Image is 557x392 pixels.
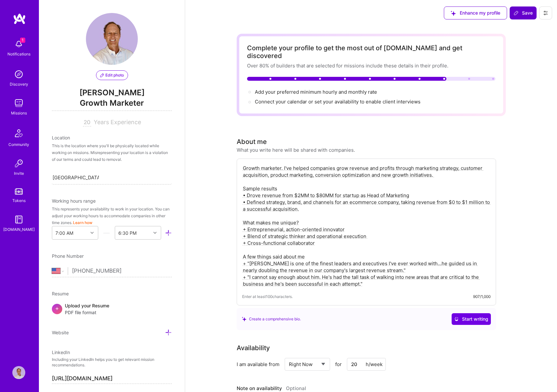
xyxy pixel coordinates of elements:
[14,170,24,177] div: Invite
[83,119,91,126] input: XX
[52,88,172,98] span: [PERSON_NAME]
[11,125,27,141] img: Community
[118,230,136,236] div: 6:30 PM
[242,164,491,288] textarea: Growth marketer. I've helped companies grow revenue and profits through marketing strategy, custo...
[100,73,104,77] i: icon PencilPurple
[347,358,386,371] input: XX
[454,316,488,322] span: Start writing
[255,89,377,95] span: Add your preferred minimum hourly and monthly rate
[73,219,92,226] button: Learn how
[8,141,29,148] div: Community
[242,317,246,321] i: icon SuggestedTeams
[237,361,279,368] div: I am available from
[514,10,533,16] span: Save
[286,385,306,391] span: Optional
[3,226,35,233] div: [DOMAIN_NAME]
[52,134,172,141] div: Location
[72,262,172,280] input: +1 (000) 000-0000
[55,305,59,312] span: +
[12,97,25,110] img: teamwork
[52,350,70,355] span: LinkedIn
[242,293,293,300] span: Enter at least 100 characters.
[103,230,110,236] i: icon HorizontalInLineDivider
[52,198,96,204] span: Working hours range
[237,343,270,353] div: Availability
[52,253,84,259] span: Phone Number
[153,231,157,234] i: icon Chevron
[242,315,301,322] div: Create a comprehensive bio.
[335,361,342,368] span: for
[12,197,26,204] div: Tokens
[237,137,267,147] div: About me
[12,68,25,81] img: discovery
[52,142,172,163] div: This is the location where you'll be physically located while working on missions. Misrepresentin...
[451,11,456,16] i: icon SuggestedTeams
[65,309,109,316] span: PDF file format
[52,291,69,296] span: Resume
[55,230,73,236] div: 7:00 AM
[12,38,25,51] img: bell
[247,44,495,60] div: Complete your profile to get the most out of [DOMAIN_NAME] and get discovered
[12,366,25,379] img: User Avatar
[52,357,172,368] p: Including your LinkedIn helps you to get relevant mission recommendations.
[13,13,26,25] img: logo
[20,38,25,43] span: 1
[473,293,491,300] div: 907/1,000
[52,98,172,111] span: Growth Marketer
[12,213,25,226] img: guide book
[237,147,355,153] div: What you write here will be shared with companies.
[247,62,495,69] div: Over 80% of builders that are selected for missions include these details in their profile.
[451,10,500,16] span: Enhance my profile
[11,110,27,116] div: Missions
[10,81,28,88] div: Discovery
[100,72,124,78] span: Edit photo
[86,13,138,65] img: User Avatar
[90,231,94,234] i: icon Chevron
[454,317,459,321] i: icon CrystalBallWhite
[94,119,141,125] span: Years Experience
[52,206,172,226] div: This represents your availability to work in your location. You can adjust your working hours to ...
[255,99,421,105] span: Connect your calendar or set your availability to enable client interviews
[52,330,69,335] span: Website
[12,157,25,170] img: Invite
[65,302,109,316] div: Upload your Resume
[366,361,383,368] div: h/week
[15,188,23,195] img: tokens
[7,51,30,57] div: Notifications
